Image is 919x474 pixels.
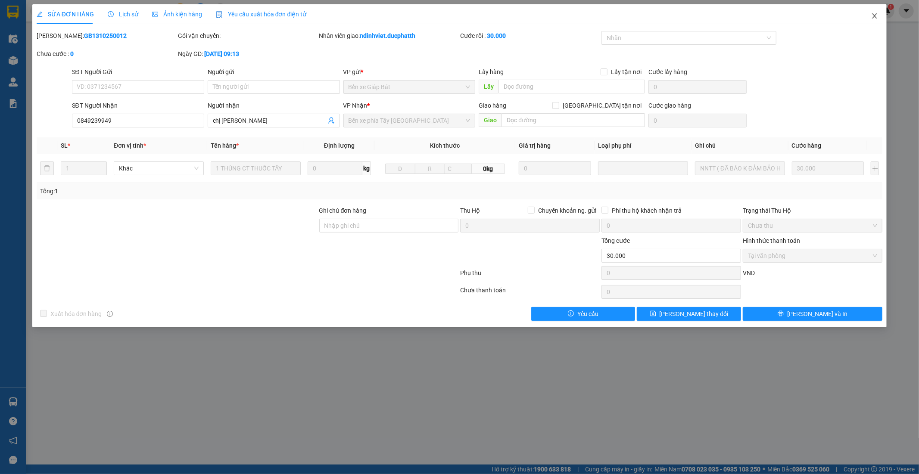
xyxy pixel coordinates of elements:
[108,11,114,17] span: clock-circle
[637,307,741,321] button: save[PERSON_NAME] thay đổi
[748,249,877,262] span: Tại văn phòng
[445,164,472,174] input: C
[37,11,43,17] span: edit
[607,67,645,77] span: Lấy tận nơi
[743,237,800,244] label: Hình thức thanh toán
[601,237,630,244] span: Tổng cước
[648,68,687,75] label: Cước lấy hàng
[498,80,645,93] input: Dọc đường
[743,206,882,215] div: Trạng thái Thu Hộ
[40,186,355,196] div: Tổng: 1
[37,31,176,40] div: [PERSON_NAME]:
[743,270,755,276] span: VND
[430,142,460,149] span: Kích thước
[487,32,506,39] b: 30.000
[152,11,202,18] span: Ảnh kiện hàng
[385,164,415,174] input: D
[778,310,784,317] span: printer
[114,142,146,149] span: Đơn vị tính
[178,49,318,59] div: Ngày GD:
[37,49,176,59] div: Chưa cước :
[152,11,158,17] span: picture
[61,142,68,149] span: SL
[871,161,879,175] button: plus
[863,4,887,28] button: Close
[324,142,355,149] span: Định lượng
[47,309,106,319] span: Xuất hóa đơn hàng
[211,161,301,175] input: VD: Bàn, Ghế
[343,102,368,109] span: VP Nhận
[84,32,127,39] b: GB1310250012
[577,309,598,319] span: Yêu cầu
[695,161,785,175] input: Ghi Chú
[650,310,656,317] span: save
[559,101,645,110] span: [GEOGRAPHIC_DATA] tận nơi
[479,80,498,93] span: Lấy
[692,137,788,154] th: Ghi chú
[648,80,747,94] input: Cước lấy hàng
[568,310,574,317] span: exclamation-circle
[460,268,601,283] div: Phụ thu
[319,219,459,232] input: Ghi chú đơn hàng
[519,142,551,149] span: Giá trị hàng
[648,102,691,109] label: Cước giao hàng
[535,206,600,215] span: Chuyển khoản ng. gửi
[72,101,204,110] div: SĐT Người Nhận
[479,102,506,109] span: Giao hàng
[208,67,340,77] div: Người gửi
[319,207,367,214] label: Ghi chú đơn hàng
[595,137,692,154] th: Loại phụ phí
[531,307,636,321] button: exclamation-circleYêu cầu
[519,161,591,175] input: 0
[415,164,445,174] input: R
[37,11,94,18] span: SỬA ĐƠN HÀNG
[319,31,459,40] div: Nhân viên giao:
[362,161,371,175] span: kg
[787,309,847,319] span: [PERSON_NAME] và In
[743,307,882,321] button: printer[PERSON_NAME] và In
[792,142,822,149] span: Cước hàng
[460,31,600,40] div: Cước rồi :
[216,11,307,18] span: Yêu cầu xuất hóa đơn điện tử
[660,309,729,319] span: [PERSON_NAME] thay đổi
[871,12,878,19] span: close
[70,50,74,57] b: 0
[72,67,204,77] div: SĐT Người Gửi
[472,164,505,174] span: 0kg
[502,113,645,127] input: Dọc đường
[216,11,223,18] img: icon
[479,113,502,127] span: Giao
[343,67,476,77] div: VP gửi
[107,311,113,317] span: info-circle
[208,101,340,110] div: Người nhận
[108,11,138,18] span: Lịch sử
[648,114,747,127] input: Cước giao hàng
[460,207,480,214] span: Thu Hộ
[479,68,504,75] span: Lấy hàng
[204,50,239,57] b: [DATE] 09:13
[328,117,335,124] span: user-add
[608,206,685,215] span: Phí thu hộ khách nhận trả
[349,114,470,127] span: Bến xe phía Tây Thanh Hóa
[119,162,199,175] span: Khác
[460,285,601,301] div: Chưa thanh toán
[360,32,416,39] b: ndinhviet.ducphatth
[178,31,318,40] div: Gói vận chuyển:
[40,161,54,175] button: delete
[748,219,877,232] span: Chưa thu
[792,161,864,175] input: 0
[349,81,470,93] span: Bến xe Giáp Bát
[211,142,239,149] span: Tên hàng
